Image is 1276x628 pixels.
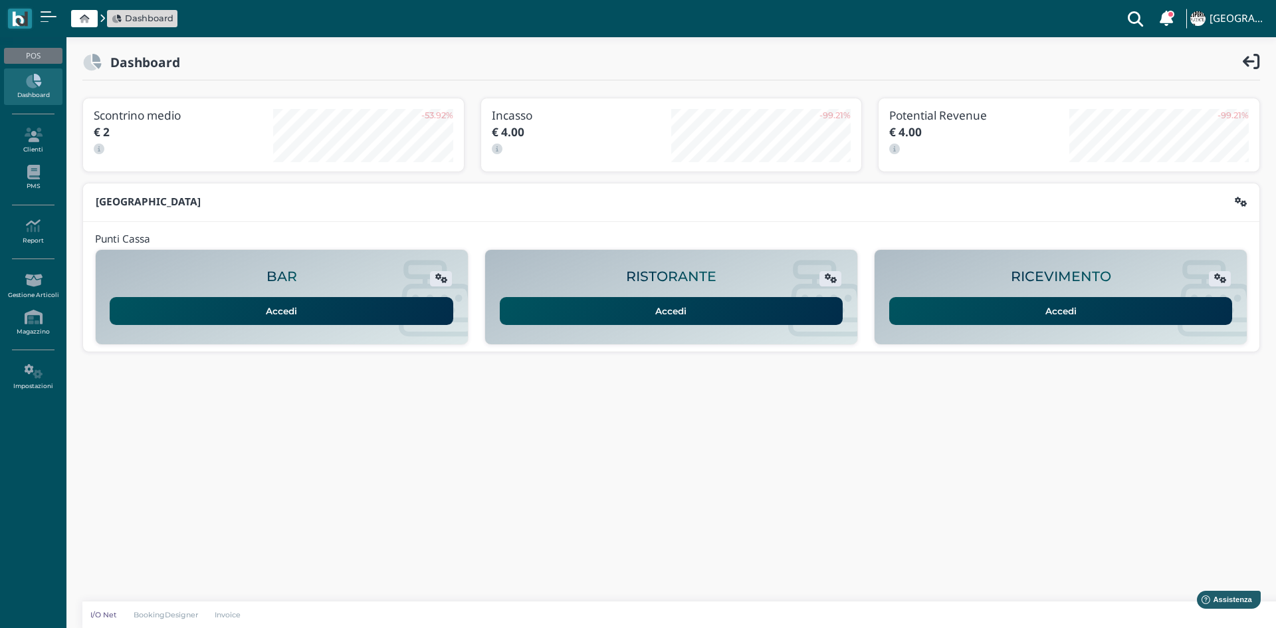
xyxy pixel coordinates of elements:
[110,297,453,325] a: Accedi
[889,297,1233,325] a: Accedi
[39,11,88,21] span: Assistenza
[96,195,201,209] b: [GEOGRAPHIC_DATA]
[889,124,922,140] b: € 4.00
[95,234,150,245] h4: Punti Cassa
[1190,11,1205,26] img: ...
[266,269,297,284] h2: BAR
[94,109,273,122] h3: Scontrino medio
[4,159,62,196] a: PMS
[4,213,62,250] a: Report
[1011,269,1111,284] h2: RICEVIMENTO
[1182,587,1265,617] iframe: Help widget launcher
[102,55,180,69] h2: Dashboard
[4,268,62,304] a: Gestione Articoli
[626,269,716,284] h2: RISTORANTE
[4,68,62,105] a: Dashboard
[4,304,62,341] a: Magazzino
[12,11,27,27] img: logo
[500,297,843,325] a: Accedi
[1188,3,1268,35] a: ... [GEOGRAPHIC_DATA]
[1210,13,1268,25] h4: [GEOGRAPHIC_DATA]
[94,124,110,140] b: € 2
[125,12,173,25] span: Dashboard
[492,109,671,122] h3: Incasso
[889,109,1069,122] h3: Potential Revenue
[4,48,62,64] div: POS
[112,12,173,25] a: Dashboard
[4,359,62,395] a: Impostazioni
[4,122,62,159] a: Clienti
[492,124,524,140] b: € 4.00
